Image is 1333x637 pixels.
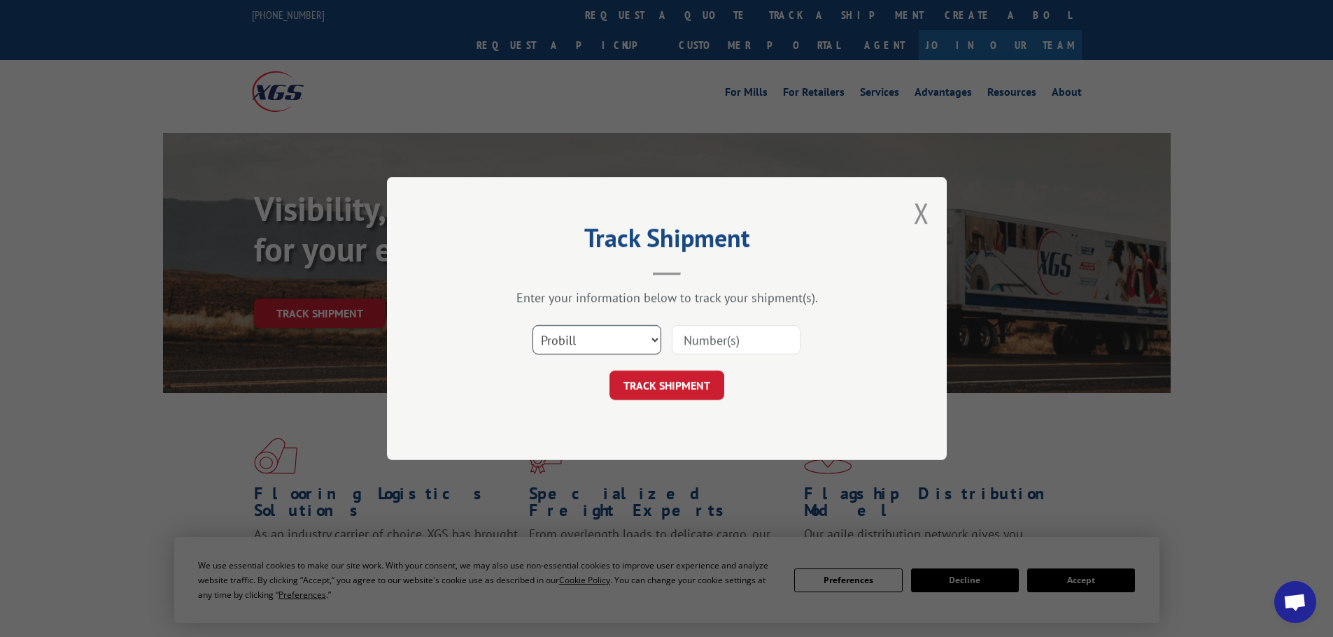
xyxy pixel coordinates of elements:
[609,371,724,400] button: TRACK SHIPMENT
[672,325,800,355] input: Number(s)
[1274,581,1316,623] div: Open chat
[457,289,877,306] div: Enter your information below to track your shipment(s).
[914,194,929,231] button: Close modal
[457,228,877,255] h2: Track Shipment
